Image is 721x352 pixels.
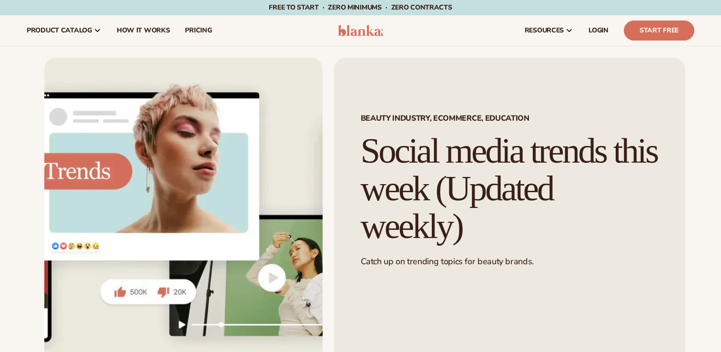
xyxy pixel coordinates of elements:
[361,114,659,122] span: Beauty Industry, Ecommerce, Education
[269,3,452,12] span: Free to start · ZERO minimums · ZERO contracts
[581,15,616,46] a: LOGIN
[177,15,219,46] a: pricing
[589,27,609,34] span: LOGIN
[517,15,581,46] a: resources
[109,15,178,46] a: How It Works
[525,27,564,34] span: resources
[361,256,534,267] span: Catch up on trending topics for beauty brands.
[19,15,109,46] a: product catalog
[27,27,92,34] span: product catalog
[338,25,383,36] img: logo
[185,27,212,34] span: pricing
[361,132,659,245] h1: Social media trends this week (Updated weekly)
[117,27,170,34] span: How It Works
[624,21,694,41] a: Start Free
